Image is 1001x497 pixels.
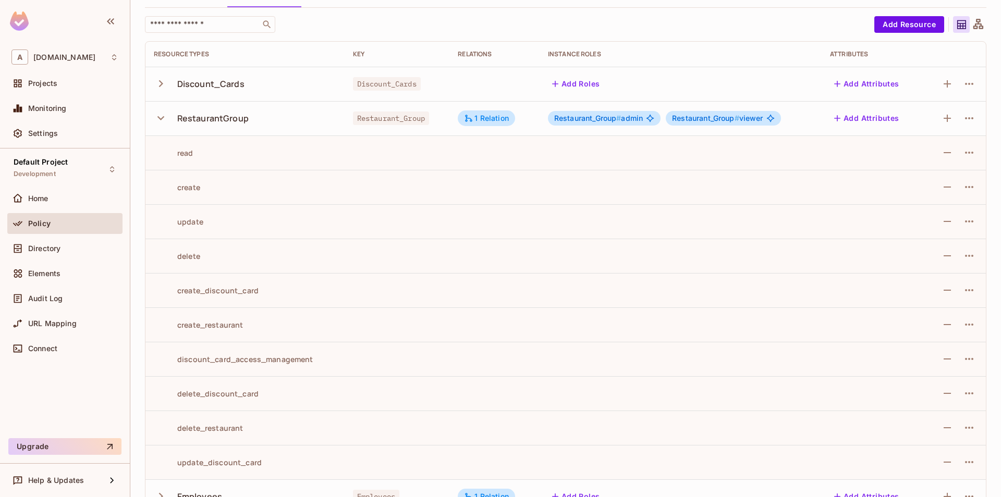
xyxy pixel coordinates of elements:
[464,114,509,123] div: 1 Relation
[548,50,813,58] div: Instance roles
[154,423,243,433] div: delete_restaurant
[154,320,243,330] div: create_restaurant
[28,476,84,484] span: Help & Updates
[554,114,621,122] span: Restaurant_Group
[672,114,739,122] span: Restaurant_Group
[830,76,904,92] button: Add Attributes
[28,194,48,203] span: Home
[28,294,63,303] span: Audit Log
[154,457,262,467] div: update_discount_card
[177,113,249,124] div: RestaurantGroup
[554,114,643,122] span: admin
[154,217,203,227] div: update
[14,170,56,178] span: Development
[28,319,77,328] span: URL Mapping
[28,269,60,278] span: Elements
[353,50,442,58] div: Key
[28,104,67,113] span: Monitoring
[28,219,51,228] span: Policy
[548,76,604,92] button: Add Roles
[830,50,915,58] div: Attributes
[672,114,763,122] span: viewer
[154,285,259,295] div: create_discount_card
[28,129,58,138] span: Settings
[458,50,531,58] div: Relations
[11,49,28,65] span: A
[28,344,57,353] span: Connect
[830,110,904,127] button: Add Attributes
[154,389,259,399] div: delete_discount_card
[28,79,57,88] span: Projects
[616,114,621,122] span: #
[154,182,200,192] div: create
[353,77,421,91] span: Discount_Cards
[154,354,313,364] div: discount_card_access_management
[28,244,60,253] span: Directory
[33,53,95,61] span: Workspace: allerin.com
[14,158,68,166] span: Default Project
[154,50,336,58] div: Resource Types
[177,78,245,90] div: Discount_Cards
[10,11,29,31] img: SReyMgAAAABJRU5ErkJggg==
[154,148,193,158] div: read
[874,16,944,33] button: Add Resource
[8,438,121,455] button: Upgrade
[154,251,200,261] div: delete
[353,111,429,125] span: Restaurant_Group
[735,114,739,122] span: #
